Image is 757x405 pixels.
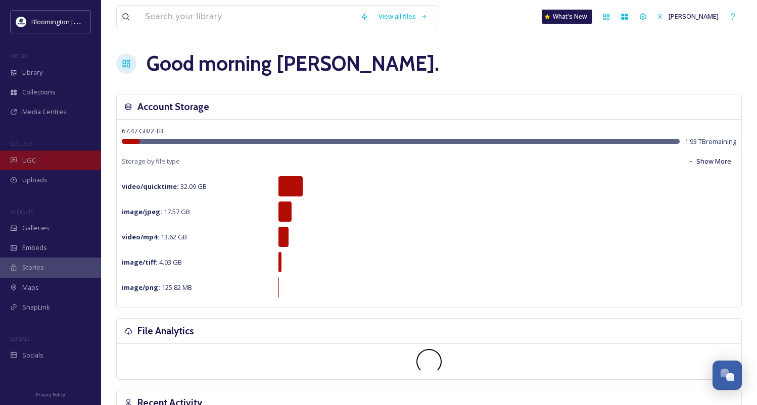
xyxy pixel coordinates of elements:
span: WIDGETS [10,208,33,215]
button: Open Chat [713,361,742,390]
span: 4.03 GB [122,258,182,267]
span: 1.93 TB remaining [685,137,736,146]
h3: Account Storage [137,99,209,114]
strong: video/quicktime : [122,182,179,191]
span: [PERSON_NAME] [669,12,719,21]
img: 429649847_804695101686009_1723528578384153789_n.jpg [16,17,26,27]
span: 17.57 GB [122,207,190,216]
span: Embeds [22,243,47,252]
input: Search your library [140,6,355,28]
span: COLLECT [10,140,32,147]
a: [PERSON_NAME] [652,7,724,26]
span: Media Centres [22,107,67,117]
span: Uploads [22,175,48,185]
span: 32.09 GB [122,182,207,191]
span: 125.82 MB [122,283,192,292]
span: Maps [22,283,39,292]
span: Socials [22,350,43,360]
span: Stories [22,263,44,272]
span: Collections [22,87,56,97]
span: Galleries [22,223,50,233]
button: Show More [683,151,736,171]
a: View all files [373,7,433,26]
strong: image/jpeg : [122,207,162,216]
span: 67.47 GB / 2 TB [122,126,163,135]
strong: image/png : [122,283,160,292]
span: UGC [22,156,36,165]
h3: File Analytics [137,324,194,338]
span: MEDIA [10,52,28,60]
span: Library [22,68,42,77]
span: 13.62 GB [122,232,187,241]
span: Bloomington [US_STATE] Travel & Tourism [31,17,158,26]
a: Privacy Policy [36,388,65,400]
a: What's New [542,10,592,24]
h1: Good morning [PERSON_NAME] . [147,48,439,79]
span: SnapLink [22,302,50,312]
span: Privacy Policy [36,391,65,398]
strong: video/mp4 : [122,232,159,241]
span: Storage by file type [122,157,180,166]
span: SOCIALS [10,335,30,342]
strong: image/tiff : [122,258,158,267]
